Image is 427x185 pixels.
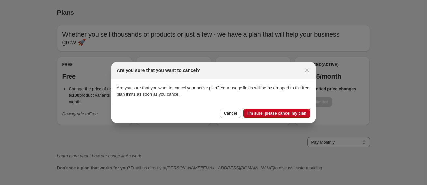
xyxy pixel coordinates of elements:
[247,111,306,116] span: I'm sure, please cancel my plan
[224,111,237,116] span: Cancel
[243,109,310,118] button: I'm sure, please cancel my plan
[220,109,241,118] button: Cancel
[302,66,312,75] button: Close
[117,67,200,74] h2: Are you sure that you want to cancel?
[117,85,310,98] p: Are you sure that you want to cancel your active plan? Your usage limits will be be dropped to th...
